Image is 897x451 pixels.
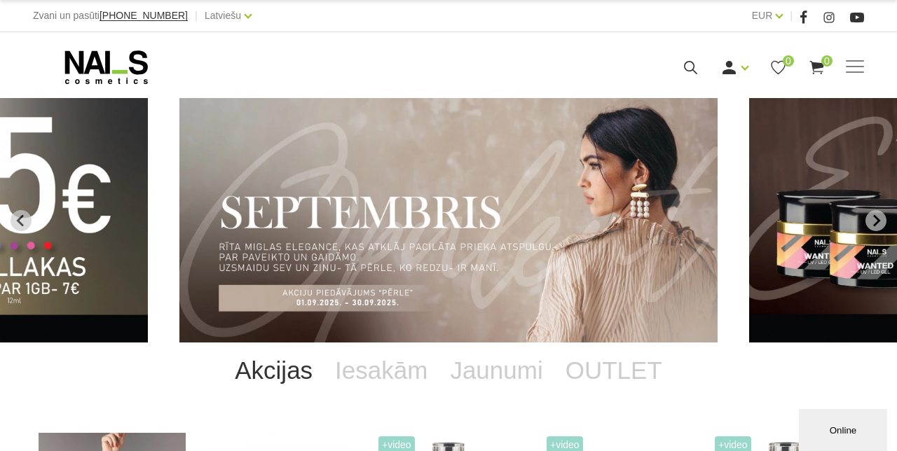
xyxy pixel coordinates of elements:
span: 0 [821,55,833,67]
span: | [790,7,793,25]
a: Latviešu [205,7,241,24]
div: Zvani un pasūti [33,7,188,25]
a: Jaunumi [439,342,554,398]
a: [PHONE_NUMBER] [100,11,188,21]
button: Next slide [865,210,886,231]
a: Iesakām [324,342,439,398]
span: | [195,7,198,25]
a: OUTLET [554,342,673,398]
span: [PHONE_NUMBER] [100,10,188,21]
a: Akcijas [224,342,324,398]
a: 0 [808,59,826,76]
a: EUR [752,7,773,24]
a: 0 [769,59,787,76]
li: 2 of 12 [179,98,718,342]
span: 0 [783,55,794,67]
iframe: chat widget [799,406,890,451]
button: Previous slide [11,210,32,231]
